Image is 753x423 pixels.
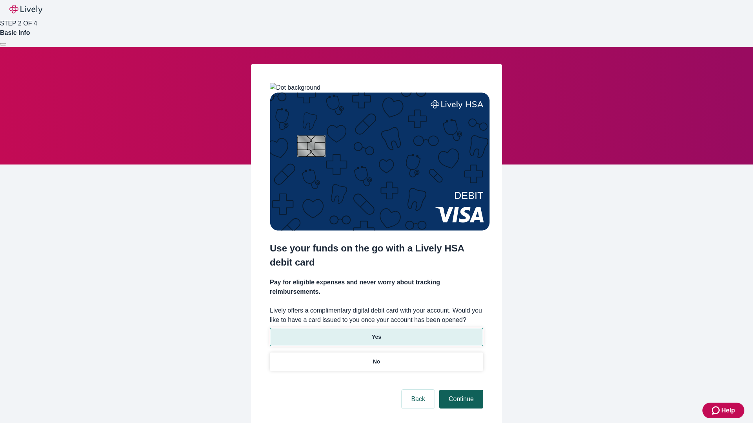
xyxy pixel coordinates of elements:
[402,390,435,409] button: Back
[721,406,735,415] span: Help
[439,390,483,409] button: Continue
[712,406,721,415] svg: Zendesk support icon
[372,333,381,341] p: Yes
[270,241,483,269] h2: Use your funds on the go with a Lively HSA debit card
[373,358,380,366] p: No
[270,92,490,231] img: Debit card
[270,83,320,92] img: Dot background
[270,278,483,296] h4: Pay for eligible expenses and never worry about tracking reimbursements.
[270,306,483,325] label: Lively offers a complimentary digital debit card with your account. Would you like to have a card...
[702,403,744,418] button: Zendesk support iconHelp
[270,352,483,371] button: No
[270,328,483,346] button: Yes
[9,5,42,14] img: Lively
